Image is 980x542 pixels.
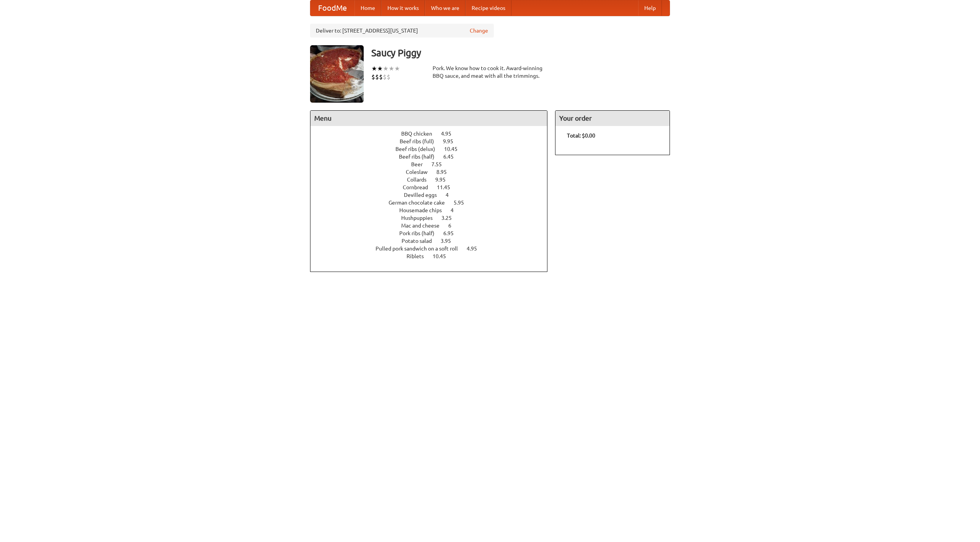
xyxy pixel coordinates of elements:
a: German chocolate cake 5.95 [389,200,478,206]
li: $ [379,73,383,81]
a: Potato salad 3.95 [402,238,465,244]
a: Recipe videos [465,0,511,16]
li: ★ [371,64,377,73]
span: Pork ribs (half) [399,230,442,236]
span: 6.95 [443,230,461,236]
h4: Menu [310,111,547,126]
li: ★ [394,64,400,73]
span: 8.95 [436,169,454,175]
a: Beef ribs (full) 9.95 [400,138,467,144]
span: German chocolate cake [389,200,452,206]
span: Hushpuppies [401,215,440,221]
span: 4.95 [441,131,459,137]
span: Mac and cheese [401,223,447,229]
a: Mac and cheese 6 [401,223,465,229]
li: ★ [389,64,394,73]
span: 4.95 [467,246,485,252]
span: 10.45 [444,146,465,152]
h3: Saucy Piggy [371,45,670,61]
span: Beef ribs (full) [400,138,442,144]
span: Beer [411,161,430,167]
a: Cornbread 11.45 [403,184,464,190]
li: $ [371,73,375,81]
a: Who we are [425,0,465,16]
span: 6 [448,223,459,229]
a: FoodMe [310,0,354,16]
span: 9.95 [443,138,461,144]
span: Pulled pork sandwich on a soft roll [376,246,465,252]
span: Devilled eggs [404,192,444,198]
span: 4 [451,207,461,213]
a: Help [638,0,662,16]
a: Collards 9.95 [407,177,460,183]
span: 9.95 [435,177,453,183]
span: Potato salad [402,238,439,244]
a: Pork ribs (half) 6.95 [399,230,468,236]
span: 3.25 [441,215,459,221]
span: Coleslaw [406,169,435,175]
span: 11.45 [437,184,458,190]
span: BBQ chicken [401,131,440,137]
span: Housemade chips [399,207,449,213]
li: $ [387,73,390,81]
h4: Your order [555,111,670,126]
span: Beef ribs (half) [399,154,442,160]
span: 4 [446,192,456,198]
a: How it works [381,0,425,16]
img: angular.jpg [310,45,364,103]
a: Housemade chips 4 [399,207,468,213]
a: Coleslaw 8.95 [406,169,461,175]
span: 10.45 [433,253,454,259]
a: Home [354,0,381,16]
span: Cornbread [403,184,436,190]
a: Devilled eggs 4 [404,192,463,198]
a: Pulled pork sandwich on a soft roll 4.95 [376,246,491,252]
b: Total: $0.00 [567,133,595,139]
li: $ [375,73,379,81]
a: Hushpuppies 3.25 [401,215,466,221]
a: BBQ chicken 4.95 [401,131,465,137]
span: 7.55 [431,161,449,167]
a: Change [470,27,488,34]
span: 6.45 [443,154,461,160]
a: Beer 7.55 [411,161,456,167]
span: 5.95 [454,200,472,206]
a: Beef ribs (half) 6.45 [399,154,468,160]
li: $ [383,73,387,81]
span: Beef ribs (delux) [395,146,443,152]
span: Riblets [407,253,431,259]
a: Riblets 10.45 [407,253,460,259]
a: Beef ribs (delux) 10.45 [395,146,472,152]
li: ★ [377,64,383,73]
li: ★ [383,64,389,73]
span: 3.95 [441,238,459,244]
div: Pork. We know how to cook it. Award-winning BBQ sauce, and meat with all the trimmings. [433,64,547,80]
span: Collards [407,177,434,183]
div: Deliver to: [STREET_ADDRESS][US_STATE] [310,24,494,38]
